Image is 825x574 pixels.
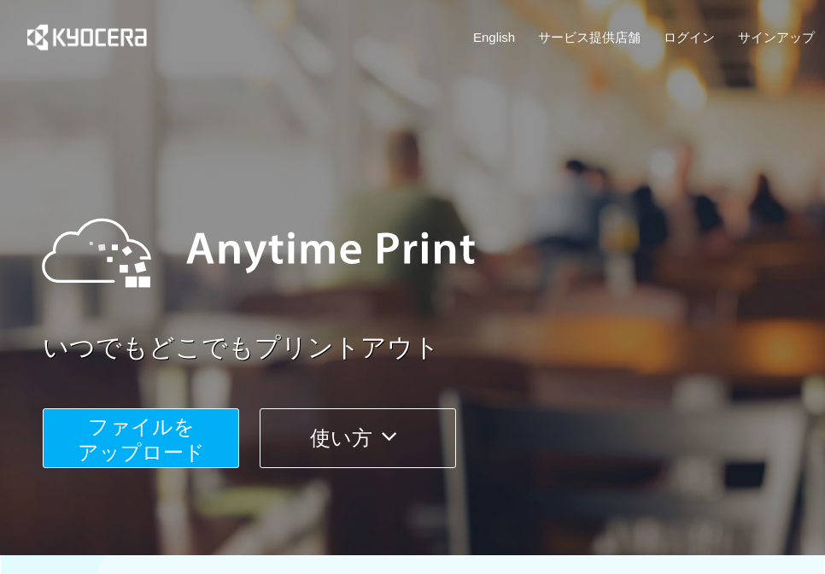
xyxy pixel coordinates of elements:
[738,28,815,46] a: サインアップ
[43,408,239,468] button: ファイルを​​アップロード
[43,330,825,366] a: いつでもどこでもプリントアウト
[260,408,456,468] button: 使い方
[473,28,515,46] a: English
[538,28,641,46] a: サービス提供店舗
[664,28,715,46] a: ログイン
[78,415,205,464] span: ファイルを ​​アップロード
